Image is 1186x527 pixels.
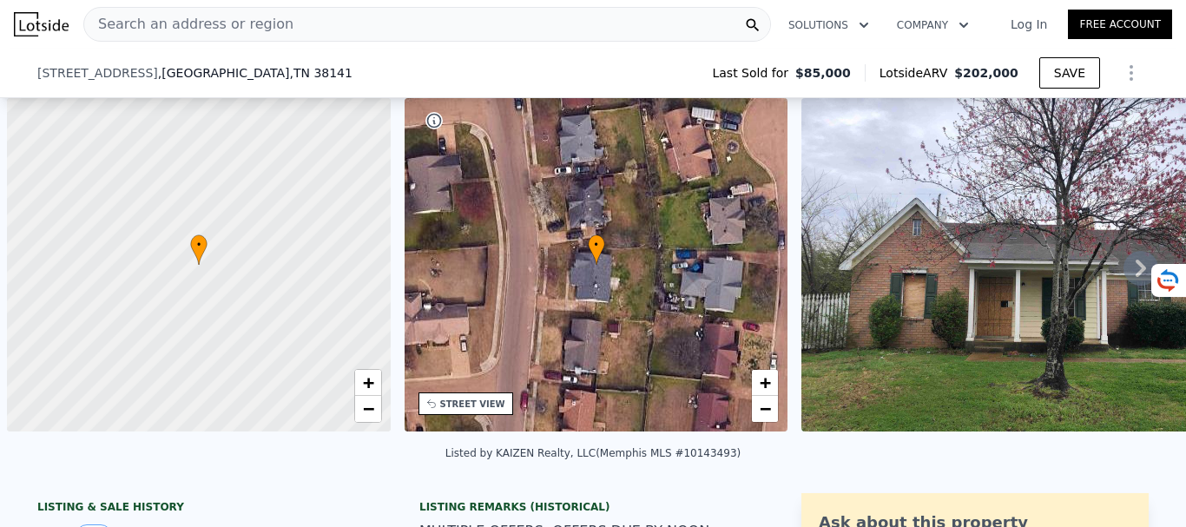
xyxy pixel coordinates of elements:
[954,66,1018,80] span: $202,000
[355,396,381,422] a: Zoom out
[752,370,778,396] a: Zoom in
[362,398,373,419] span: −
[883,10,983,41] button: Company
[419,500,767,514] div: Listing Remarks (Historical)
[760,372,771,393] span: +
[190,237,208,253] span: •
[588,234,605,265] div: •
[14,12,69,36] img: Lotside
[1068,10,1172,39] a: Free Account
[289,66,352,80] span: , TN 38141
[190,234,208,265] div: •
[37,64,158,82] span: [STREET_ADDRESS]
[760,398,771,419] span: −
[752,396,778,422] a: Zoom out
[1039,57,1100,89] button: SAVE
[440,398,505,411] div: STREET VIEW
[84,14,293,35] span: Search an address or region
[355,370,381,396] a: Zoom in
[445,447,741,459] div: Listed by KAIZEN Realty, LLC (Memphis MLS #10143493)
[795,64,851,82] span: $85,000
[158,64,353,82] span: , [GEOGRAPHIC_DATA]
[37,500,385,517] div: LISTING & SALE HISTORY
[1114,56,1149,90] button: Show Options
[990,16,1068,33] a: Log In
[362,372,373,393] span: +
[712,64,795,82] span: Last Sold for
[774,10,883,41] button: Solutions
[588,237,605,253] span: •
[880,64,954,82] span: Lotside ARV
